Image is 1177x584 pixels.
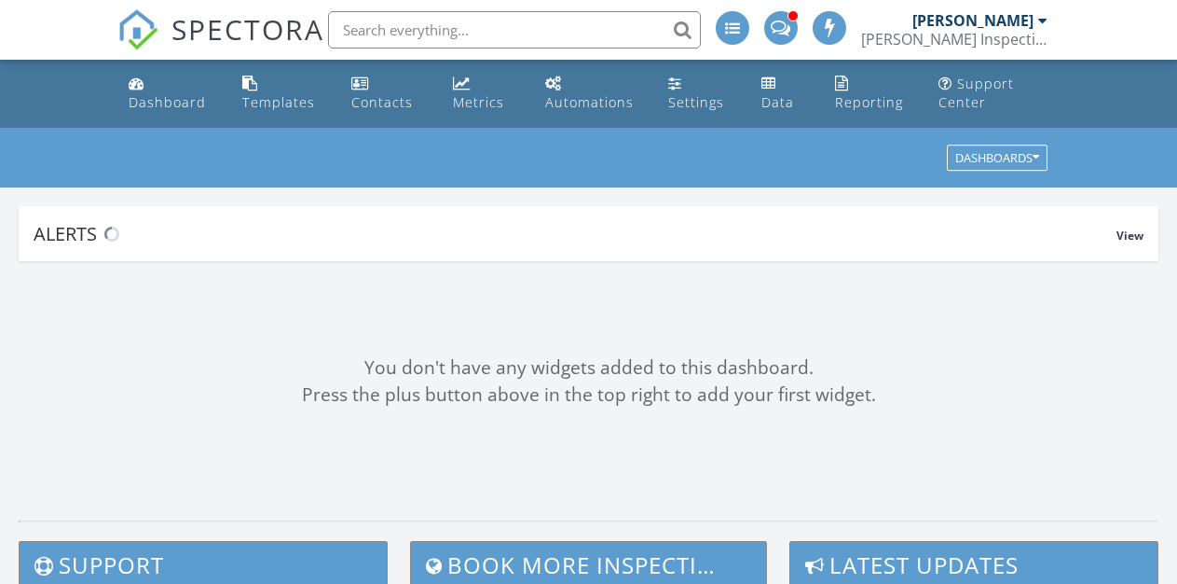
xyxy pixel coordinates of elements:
[661,67,739,120] a: Settings
[828,67,916,120] a: Reporting
[445,67,523,120] a: Metrics
[453,93,504,111] div: Metrics
[351,93,413,111] div: Contacts
[1116,228,1143,243] span: View
[955,152,1039,165] div: Dashboards
[117,25,324,64] a: SPECTORA
[171,9,324,49] span: SPECTORA
[34,221,1116,246] div: Alerts
[754,67,813,120] a: Data
[931,67,1056,120] a: Support Center
[668,93,724,111] div: Settings
[121,67,220,120] a: Dashboard
[117,9,158,50] img: The Best Home Inspection Software - Spectora
[538,67,647,120] a: Automations (Advanced)
[761,93,794,111] div: Data
[861,30,1047,49] div: Schaefer Inspection Service
[344,67,431,120] a: Contacts
[235,67,329,120] a: Templates
[938,75,1014,111] div: Support Center
[242,93,315,111] div: Templates
[912,11,1033,30] div: [PERSON_NAME]
[19,382,1158,409] div: Press the plus button above in the top right to add your first widget.
[947,146,1047,172] button: Dashboards
[835,93,903,111] div: Reporting
[328,11,701,49] input: Search everything...
[129,93,206,111] div: Dashboard
[19,355,1158,382] div: You don't have any widgets added to this dashboard.
[545,93,634,111] div: Automations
